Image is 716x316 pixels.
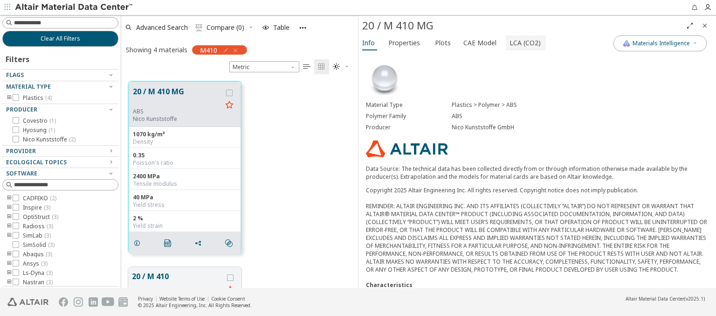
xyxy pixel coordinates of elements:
i: toogle group [6,260,13,267]
div: Producer [366,124,452,131]
i: toogle group [6,279,13,286]
span: ( 1 ) [48,126,55,134]
span: Advanced Search [136,24,188,31]
i: toogle group [6,204,13,211]
i:  [318,63,325,70]
span: Properties [388,35,420,50]
button: 20 / M 410 MG [133,86,222,108]
i:  [195,24,203,31]
div: © 2025 Altair Engineering, Inc. All Rights Reserved. [138,302,252,309]
span: OptiStruct [23,213,58,221]
div: Yield stress [133,201,237,209]
div: Tensile modulus [133,180,237,188]
span: SimLab [23,232,51,239]
i: toogle group [6,195,13,202]
span: CAE Model [463,35,496,50]
span: ( 3 ) [48,241,55,249]
button: 20 / M 410 [132,271,223,293]
span: Abaqus [23,251,52,258]
span: Flags [6,71,24,79]
span: ( 3 ) [46,278,53,286]
span: ( 3 ) [44,204,50,211]
i: toogle group [6,251,13,258]
div: ABS [452,112,709,120]
span: Covestro [23,117,56,125]
span: Ecological Topics [6,158,67,166]
i: toogle group [6,94,13,102]
button: PDF Download [160,234,179,253]
span: Ansys [23,260,48,267]
button: Flags [2,70,118,81]
span: Info [362,35,375,50]
div: Characteristics [366,281,709,289]
span: Compare (0) [207,24,244,31]
div: Plastics > Polymer > ABS [452,101,709,109]
span: ( 3 ) [46,250,52,258]
button: Tile View [314,59,329,74]
span: Materials Intelligence [633,40,690,47]
div: (v2025.1) [626,295,705,302]
i: toogle group [6,223,13,230]
i:  [164,239,172,247]
button: Share [190,234,210,253]
button: Clear All Filters [2,31,118,47]
button: Details [129,234,149,253]
i: toogle group [6,269,13,277]
img: Altair Material Data Center [15,3,134,12]
button: Full Screen [682,18,697,33]
button: Theme [329,59,353,74]
img: AI Copilot [623,40,630,47]
img: Altair Engineering [7,298,48,306]
i:  [333,63,340,70]
a: Website Terms of Use [159,295,205,302]
span: ( 3 ) [41,260,48,267]
span: Producer [6,105,37,113]
button: Software [2,168,118,179]
i:  [303,63,310,70]
div: Nico Kunststoffe GmbH [452,124,709,131]
span: ( 3 ) [47,222,53,230]
span: ( 2 ) [50,194,56,202]
img: Material Type Image [366,60,403,98]
div: 2 % [133,215,237,222]
button: Producer [2,104,118,115]
span: CADFEKO [23,195,56,202]
div: Material Type [366,101,452,109]
a: Cookie Consent [211,295,245,302]
span: Radioss [23,223,53,230]
button: Similar search [221,234,241,253]
div: ABS [133,108,222,115]
button: Provider [2,146,118,157]
span: Software [6,169,37,177]
span: Plastics [23,94,52,102]
button: Close [697,18,712,33]
span: Material Type [6,83,51,91]
span: ( 3 ) [46,269,53,277]
span: ( 1 ) [49,117,56,125]
div: 40 MPa [133,194,237,201]
div: Polymer Family [366,112,452,120]
span: Ls-Dyna [23,269,53,277]
p: Nico Kunststoffe [133,115,222,123]
img: Logo - Provider [366,140,448,157]
span: Altair Material Data Center [626,295,684,302]
span: ( 3 ) [44,232,51,239]
div: 1070 kg/m³ [133,131,237,138]
button: Favorite [222,98,237,113]
span: ( 4 ) [45,94,52,102]
span: Table [273,24,289,31]
div: Showing 4 materials [126,45,187,54]
button: Material Type [2,81,118,92]
p: Data Source: The technical data has been collected directly from or through information otherwise... [366,165,709,181]
a: Privacy [138,295,153,302]
div: 2400 MPa [133,173,237,180]
span: Nastran [23,279,53,286]
div: Filters [2,47,34,69]
div: Density [133,138,237,146]
div: Copyright 2025 Altair Engineering Inc. All rights reserved. Copyright notice does not imply publi... [366,186,709,274]
div: Unit System [229,61,299,72]
span: Inspire [23,204,50,211]
i:  [225,239,233,247]
span: SimSolid [23,241,55,249]
i: toogle group [6,213,13,221]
